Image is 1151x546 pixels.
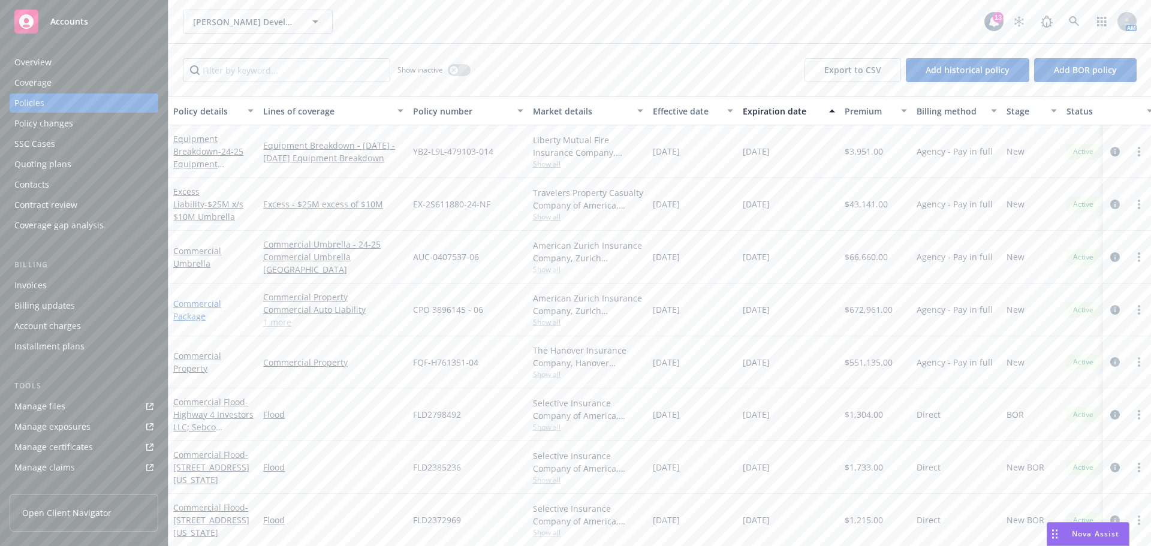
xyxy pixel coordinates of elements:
[173,133,243,182] a: Equipment Breakdown
[1132,250,1146,264] a: more
[10,316,158,336] a: Account charges
[1108,250,1122,264] a: circleInformation
[263,198,403,210] a: Excess - $25M excess of $10M
[173,198,243,222] span: - $25M x/s $10M Umbrella
[1071,357,1095,367] span: Active
[14,216,104,235] div: Coverage gap analysis
[533,344,643,369] div: The Hanover Insurance Company, Hanover Insurance Group
[10,5,158,38] a: Accounts
[533,105,630,117] div: Market details
[533,317,643,327] span: Show all
[743,356,770,369] span: [DATE]
[653,105,720,117] div: Effective date
[653,198,680,210] span: [DATE]
[173,449,249,485] a: Commercial Flood
[1047,522,1129,546] button: Nova Assist
[653,145,680,158] span: [DATE]
[10,458,158,477] a: Manage claims
[533,212,643,222] span: Show all
[14,73,52,92] div: Coverage
[653,461,680,473] span: [DATE]
[805,58,901,82] button: Export to CSV
[1007,303,1025,316] span: New
[653,356,680,369] span: [DATE]
[845,514,883,526] span: $1,215.00
[1007,356,1025,369] span: New
[845,105,894,117] div: Premium
[533,422,643,432] span: Show all
[10,478,158,497] a: Manage BORs
[917,408,941,421] span: Direct
[1002,96,1062,125] button: Stage
[14,296,75,315] div: Billing updates
[10,337,158,356] a: Installment plans
[183,10,333,34] button: [PERSON_NAME] Development Company LLC
[14,93,44,113] div: Policies
[10,380,158,392] div: Tools
[1108,513,1122,527] a: circleInformation
[193,16,297,28] span: [PERSON_NAME] Development Company LLC
[926,64,1010,76] span: Add historical policy
[743,303,770,316] span: [DATE]
[173,502,249,538] span: - [STREET_ADDRESS][US_STATE]
[845,461,883,473] span: $1,733.00
[10,296,158,315] a: Billing updates
[845,145,883,158] span: $3,951.00
[263,461,403,473] a: Flood
[263,238,403,276] a: Commercial Umbrella - 24-25 Commercial Umbrella [GEOGRAPHIC_DATA]
[263,514,403,526] a: Flood
[258,96,408,125] button: Lines of coverage
[1071,146,1095,157] span: Active
[1108,144,1122,159] a: circleInformation
[917,303,993,316] span: Agency - Pay in full
[1071,409,1095,420] span: Active
[413,303,483,316] span: CPO 3896145 - 06
[533,397,643,422] div: Selective Insurance Company of America, Selective Insurance Group
[10,276,158,295] a: Invoices
[917,461,941,473] span: Direct
[743,198,770,210] span: [DATE]
[14,337,85,356] div: Installment plans
[1007,198,1025,210] span: New
[413,198,490,210] span: EX-2S611880-24-NF
[10,195,158,215] a: Contract review
[14,276,47,295] div: Invoices
[413,408,461,421] span: FLD2798492
[263,356,403,369] a: Commercial Property
[413,461,461,473] span: FLD2385236
[743,461,770,473] span: [DATE]
[263,408,403,421] a: Flood
[1054,64,1117,76] span: Add BOR policy
[263,303,403,316] a: Commercial Auto Liability
[263,316,403,328] a: 1 more
[22,506,112,519] span: Open Client Navigator
[743,251,770,263] span: [DATE]
[263,105,390,117] div: Lines of coverage
[1062,10,1086,34] a: Search
[168,96,258,125] button: Policy details
[1007,105,1044,117] div: Stage
[14,134,55,153] div: SSC Cases
[10,417,158,436] span: Manage exposures
[845,198,888,210] span: $43,141.00
[10,397,158,416] a: Manage files
[10,53,158,72] a: Overview
[173,449,249,485] span: - [STREET_ADDRESS][US_STATE]
[1132,513,1146,527] a: more
[1071,199,1095,210] span: Active
[1090,10,1114,34] a: Switch app
[14,458,75,477] div: Manage claims
[917,251,993,263] span: Agency - Pay in full
[1072,529,1119,539] span: Nova Assist
[533,264,643,274] span: Show all
[10,175,158,194] a: Contacts
[413,514,461,526] span: FLD2372969
[397,65,443,75] span: Show inactive
[906,58,1029,82] button: Add historical policy
[528,96,648,125] button: Market details
[10,155,158,174] a: Quoting plans
[917,198,993,210] span: Agency - Pay in full
[173,502,249,538] a: Commercial Flood
[533,159,643,169] span: Show all
[533,502,643,527] div: Selective Insurance Company of America, Selective Insurance Group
